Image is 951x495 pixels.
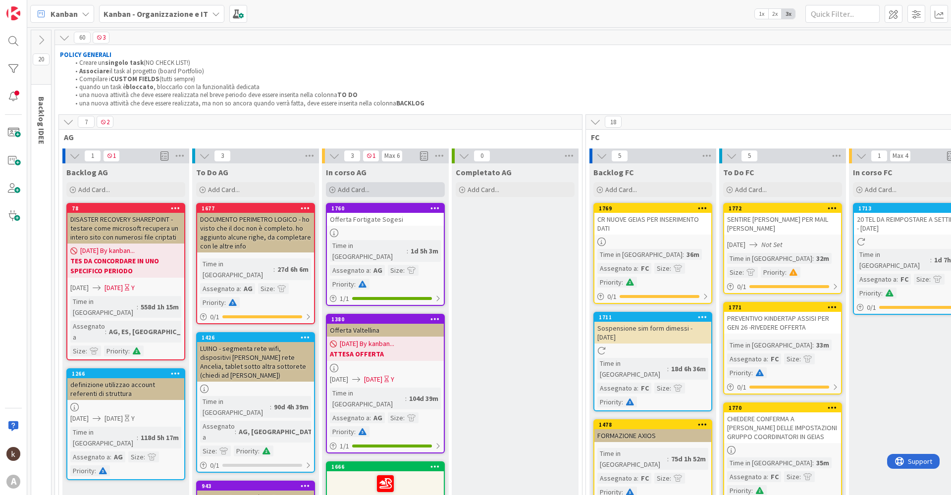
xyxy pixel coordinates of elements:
div: 36m [684,249,702,260]
div: 1266 [67,369,184,378]
div: Time in [GEOGRAPHIC_DATA] [330,240,407,262]
div: 1677 [197,204,314,213]
span: Add Card... [735,185,767,194]
div: Assegnato a [330,412,370,423]
span: : [407,246,408,256]
div: SENTIRE [PERSON_NAME] PER MAIL [PERSON_NAME] [724,213,841,235]
div: 1711 [594,313,711,322]
div: Size [388,265,403,276]
div: Time in [GEOGRAPHIC_DATA] [200,258,273,280]
div: 35m [814,457,832,468]
div: 1d 5h 3m [408,246,441,256]
a: 1771PREVENTIVO KINDERTAP ASSISI PER GEN 26 -RIVEDERE OFFERTATime in [GEOGRAPHIC_DATA]:33mAssegnat... [723,302,842,395]
div: 78 [67,204,184,213]
div: AG, [GEOGRAPHIC_DATA] [236,426,320,437]
div: Priority [200,297,224,308]
div: FC [638,383,651,394]
span: 3 [214,150,231,162]
div: Size [654,473,670,484]
div: DOCUMENTO PERIMETRO LOGICO - ho visto che il doc non è completo. ho aggiunto alcune righe, da com... [197,213,314,252]
span: Add Card... [78,185,110,194]
div: Time in [GEOGRAPHIC_DATA] [70,296,137,318]
div: Size [388,412,403,423]
div: Priority [727,367,751,378]
span: 1x [755,9,768,19]
span: : [403,265,405,276]
div: Time in [GEOGRAPHIC_DATA] [597,249,683,260]
div: Assegnato a [70,451,110,462]
strong: singolo task [105,58,144,67]
div: 0/1 [197,311,314,323]
div: Max 6 [384,153,400,158]
div: Assegnato a [330,265,370,276]
span: : [110,451,111,462]
div: Y [131,283,135,293]
div: 1478 [599,421,711,428]
span: 0 [474,150,490,162]
div: 27d 6h 6m [275,264,311,275]
span: [DATE] [330,374,348,385]
div: 1772SENTIRE [PERSON_NAME] PER MAIL [PERSON_NAME] [724,204,841,235]
span: 1 [871,150,888,162]
span: 1 / 1 [340,294,349,304]
div: AG [111,451,125,462]
div: Time in [GEOGRAPHIC_DATA] [727,340,812,350]
div: FC [638,473,651,484]
div: definizione utilizzao account referenti di struttura [67,378,184,400]
span: Add Card... [865,185,897,194]
b: TES DA CONCORDARE IN UNO SPECIFICO PERIODO [70,256,181,276]
span: : [637,263,638,274]
span: 2x [768,9,782,19]
span: : [799,353,801,364]
div: Size [258,283,273,294]
span: : [215,445,217,456]
div: Assegnato a [70,321,105,343]
div: Time in [GEOGRAPHIC_DATA] [330,388,405,409]
div: Time in [GEOGRAPHIC_DATA] [857,249,930,271]
div: Assegnato a [200,421,235,443]
div: FC [768,471,781,482]
span: : [767,471,768,482]
span: Support [21,1,45,13]
div: 0/1 [724,381,841,394]
div: Size [654,263,670,274]
i: Not Set [761,240,783,249]
span: [DATE] [105,283,123,293]
a: 1677DOCUMENTO PERIMETRO LOGICO - ho visto che il doc non è completo. ho aggiunto alcune righe, da... [196,203,315,324]
span: : [137,301,138,312]
div: LUINO - segmenta rete wifi, dispositivi [PERSON_NAME] rete Ancelia, tablet sotto altra sottorete ... [197,342,314,382]
span: : [128,346,130,356]
span: 0 / 1 [867,302,876,313]
div: 0/1 [724,281,841,293]
div: 1769 [599,205,711,212]
div: Assegnato a [727,353,767,364]
div: Max 4 [893,153,908,158]
span: : [95,465,96,476]
div: 118d 5h 17m [138,432,181,443]
span: 20 [33,53,50,65]
span: : [105,326,106,337]
span: [DATE] By kanban... [80,246,135,256]
div: 18d 6h 36m [669,363,708,374]
span: : [370,412,371,423]
div: 1771 [724,303,841,312]
span: : [273,283,275,294]
div: 1380Offerta Valtellina [327,315,444,337]
span: 0 / 1 [607,292,617,302]
div: CR NUOVE GEIAS PER INSERIMENTO DATI [594,213,711,235]
span: : [405,393,407,404]
span: : [622,396,623,407]
div: 104d 39m [407,393,441,404]
div: 1760 [327,204,444,213]
span: [DATE] [364,374,382,385]
span: 5 [611,150,628,162]
span: : [670,383,671,394]
span: 3 [344,150,361,162]
div: AG [241,283,255,294]
div: 1771PREVENTIVO KINDERTAP ASSISI PER GEN 26 -RIVEDERE OFFERTA [724,303,841,334]
div: Assegnato a [727,471,767,482]
div: Size [128,451,144,462]
div: 1426 [202,334,314,341]
a: 1380Offerta Valtellina[DATE] By kanban...ATTESA OFFERTA[DATE][DATE]YTime in [GEOGRAPHIC_DATA]:104... [326,314,445,453]
div: Size [654,383,670,394]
